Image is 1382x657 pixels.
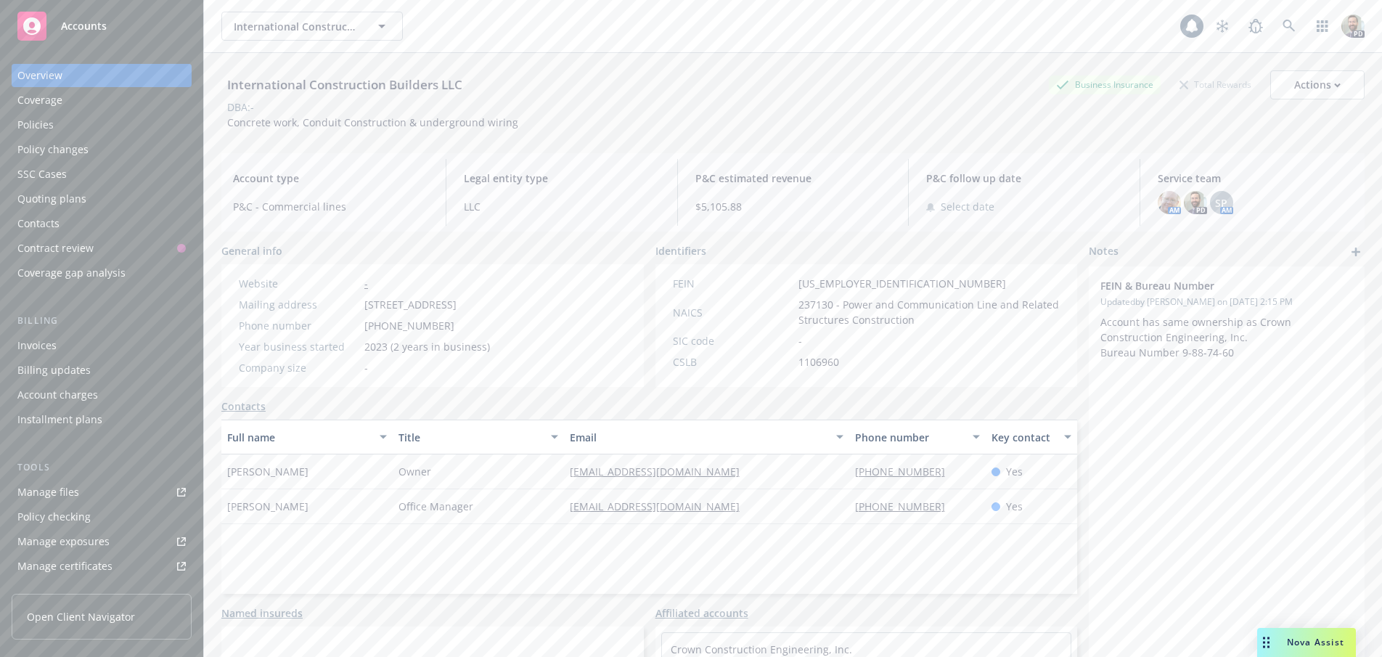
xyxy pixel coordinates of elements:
div: NAICS [673,305,793,320]
div: Manage certificates [17,555,113,578]
div: Key contact [991,430,1055,445]
button: Nova Assist [1257,628,1356,657]
a: [PHONE_NUMBER] [855,499,957,513]
a: Search [1275,12,1304,41]
a: SSC Cases [12,163,192,186]
span: [PERSON_NAME] [227,464,308,479]
button: Key contact [986,420,1077,454]
div: Website [239,276,359,291]
div: Email [570,430,827,445]
span: [PERSON_NAME] [227,499,308,514]
span: Nova Assist [1287,636,1344,648]
span: Owner [398,464,431,479]
span: Updated by [PERSON_NAME] on [DATE] 2:15 PM [1100,295,1353,309]
div: Coverage [17,89,62,112]
span: - [364,360,368,375]
span: Select date [941,199,994,214]
a: Report a Bug [1241,12,1270,41]
a: Stop snowing [1208,12,1237,41]
button: Actions [1270,70,1365,99]
div: Policy changes [17,138,89,161]
button: Full name [221,420,393,454]
a: Overview [12,64,192,87]
span: $5,105.88 [695,199,891,214]
a: [EMAIL_ADDRESS][DOMAIN_NAME] [570,499,751,513]
div: Quoting plans [17,187,86,211]
a: - [364,277,368,290]
div: Manage BORs [17,579,86,603]
span: - [798,333,802,348]
div: Billing updates [17,359,91,382]
a: [EMAIL_ADDRESS][DOMAIN_NAME] [570,465,751,478]
button: Title [393,420,564,454]
div: Account charges [17,383,98,407]
span: P&C - Commercial lines [233,199,428,214]
div: Title [398,430,542,445]
a: Installment plans [12,408,192,431]
span: P&C follow up date [926,171,1121,186]
a: Quoting plans [12,187,192,211]
span: 237130 - Power and Communication Line and Related Structures Construction [798,297,1060,327]
a: Switch app [1308,12,1337,41]
div: FEIN & Bureau NumberUpdatedby [PERSON_NAME] on [DATE] 2:15 PMAccount has same ownership as Crown ... [1089,266,1365,372]
div: Manage exposures [17,530,110,553]
a: Named insureds [221,605,303,621]
span: LLC [464,199,659,214]
div: FEIN [673,276,793,291]
a: Contacts [12,212,192,235]
div: Overview [17,64,62,87]
a: Manage BORs [12,579,192,603]
div: DBA: - [227,99,254,115]
div: Year business started [239,339,359,354]
span: Identifiers [655,243,706,258]
div: Business Insurance [1049,76,1161,94]
a: Policy changes [12,138,192,161]
p: Account has same ownership as Crown Construction Engineering, Inc. Bureau Number 9-88-74-60 [1100,314,1353,360]
div: Drag to move [1257,628,1275,657]
span: P&C estimated revenue [695,171,891,186]
a: Accounts [12,6,192,46]
div: Billing [12,314,192,328]
a: Manage files [12,481,192,504]
a: Coverage gap analysis [12,261,192,285]
a: Account charges [12,383,192,407]
span: Concrete work, Conduit Construction & underground wiring [227,115,518,129]
span: [STREET_ADDRESS] [364,297,457,312]
a: Manage exposures [12,530,192,553]
span: Open Client Navigator [27,609,135,624]
span: Account type [233,171,428,186]
a: Affiliated accounts [655,605,748,621]
div: Invoices [17,334,57,357]
div: CSLB [673,354,793,370]
div: Installment plans [17,408,102,431]
span: International Construction Builders LLC [234,19,359,34]
div: Mailing address [239,297,359,312]
div: SIC code [673,333,793,348]
span: Service team [1158,171,1353,186]
span: Accounts [61,20,107,32]
span: Yes [1006,464,1023,479]
span: [PHONE_NUMBER] [364,318,454,333]
button: Phone number [849,420,986,454]
div: Company size [239,360,359,375]
a: Contract review [12,237,192,260]
div: Manage files [17,481,79,504]
button: International Construction Builders LLC [221,12,403,41]
a: Policies [12,113,192,136]
a: Invoices [12,334,192,357]
div: Coverage gap analysis [17,261,126,285]
button: Email [564,420,849,454]
span: Notes [1089,243,1119,261]
div: International Construction Builders LLC [221,76,468,94]
span: Legal entity type [464,171,659,186]
span: FEIN & Bureau Number [1100,278,1315,293]
span: Office Manager [398,499,473,514]
a: Contacts [221,399,266,414]
span: [US_EMPLOYER_IDENTIFICATION_NUMBER] [798,276,1006,291]
span: SP [1215,195,1227,211]
img: photo [1158,191,1181,214]
a: Policy checking [12,505,192,529]
div: Phone number [855,430,965,445]
div: Full name [227,430,371,445]
div: SSC Cases [17,163,67,186]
